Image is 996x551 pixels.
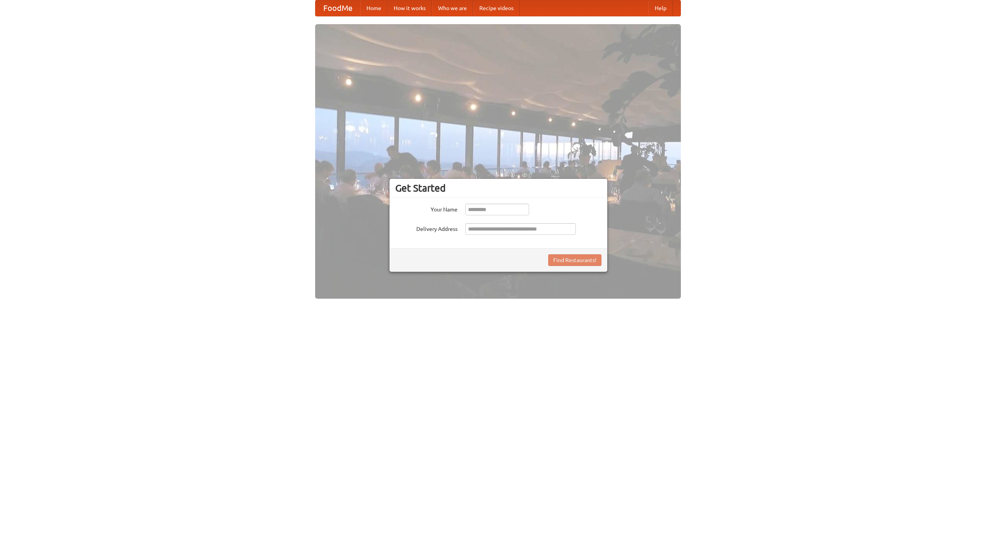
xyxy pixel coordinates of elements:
a: Help [649,0,673,16]
a: Who we are [432,0,473,16]
label: Delivery Address [395,223,458,233]
a: FoodMe [316,0,360,16]
label: Your Name [395,204,458,213]
a: How it works [388,0,432,16]
h3: Get Started [395,182,601,194]
a: Home [360,0,388,16]
a: Recipe videos [473,0,520,16]
button: Find Restaurants! [548,254,601,266]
